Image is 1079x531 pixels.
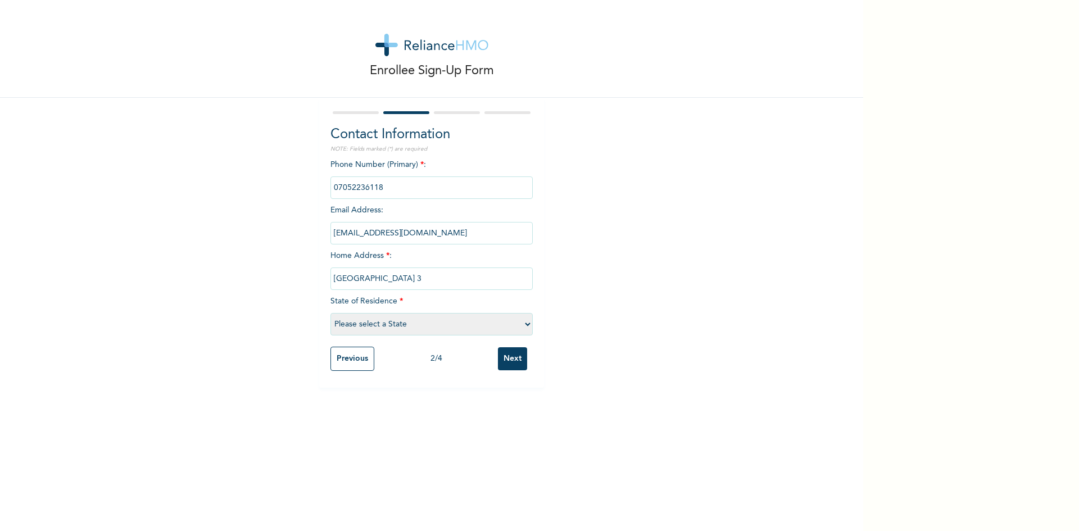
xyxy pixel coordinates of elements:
input: Enter email Address [330,222,533,244]
input: Next [498,347,527,370]
img: logo [375,34,488,56]
span: Email Address : [330,206,533,237]
h2: Contact Information [330,125,533,145]
input: Enter Primary Phone Number [330,176,533,199]
p: Enrollee Sign-Up Form [370,62,494,80]
span: Phone Number (Primary) : [330,161,533,192]
input: Enter home address [330,267,533,290]
input: Previous [330,347,374,371]
div: 2 / 4 [374,353,498,365]
span: Home Address : [330,252,533,283]
p: NOTE: Fields marked (*) are required [330,145,533,153]
span: State of Residence [330,297,533,328]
